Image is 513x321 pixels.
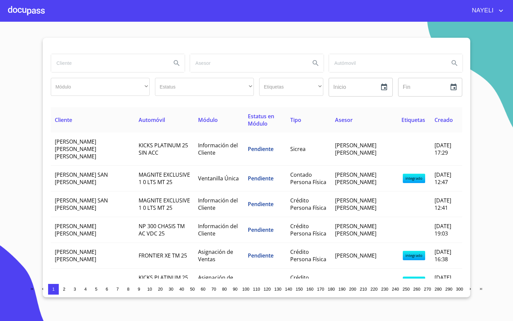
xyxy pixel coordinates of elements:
[335,222,376,237] span: [PERSON_NAME] [PERSON_NAME]
[55,248,96,263] span: [PERSON_NAME] [PERSON_NAME]
[52,287,54,292] span: 1
[147,287,152,292] span: 10
[155,78,254,96] div: ​
[435,287,442,292] span: 280
[444,284,454,295] button: 290
[369,284,379,295] button: 220
[253,287,260,292] span: 110
[467,5,497,16] span: NAYELI
[392,287,399,292] span: 240
[326,284,337,295] button: 180
[106,287,108,292] span: 6
[379,284,390,295] button: 230
[294,284,305,295] button: 150
[222,287,227,292] span: 80
[240,284,251,295] button: 100
[155,284,166,295] button: 20
[208,284,219,295] button: 70
[248,175,274,182] span: Pendiente
[138,287,140,292] span: 9
[230,284,240,295] button: 90
[211,287,216,292] span: 70
[335,142,376,156] span: [PERSON_NAME] [PERSON_NAME]
[139,197,190,211] span: MAGNITE EXCLUSIVE 1 0 LTS MT 25
[251,284,262,295] button: 110
[328,287,335,292] span: 180
[169,55,185,71] button: Search
[337,284,347,295] button: 190
[290,171,326,186] span: Contado Persona Física
[435,142,451,156] span: [DATE] 17:29
[248,252,274,259] span: Pendiente
[169,287,173,292] span: 30
[358,284,369,295] button: 210
[435,197,451,211] span: [DATE] 12:41
[305,284,315,295] button: 160
[144,284,155,295] button: 10
[73,287,76,292] span: 3
[55,197,108,211] span: [PERSON_NAME] SAN [PERSON_NAME]
[198,284,208,295] button: 60
[198,197,238,211] span: Información del Cliente
[48,284,59,295] button: 1
[179,287,184,292] span: 40
[296,287,303,292] span: 150
[95,287,97,292] span: 5
[401,116,425,124] span: Etiquetas
[59,284,69,295] button: 2
[190,287,195,292] span: 50
[127,287,129,292] span: 8
[198,222,238,237] span: Información del Cliente
[335,116,353,124] span: Asesor
[435,171,451,186] span: [DATE] 12:47
[381,287,388,292] span: 230
[166,284,176,295] button: 30
[84,287,87,292] span: 4
[139,274,188,289] span: KICKS PLATINUM 25 SIN ACC
[435,222,451,237] span: [DATE] 19:03
[422,284,433,295] button: 270
[198,116,218,124] span: Módulo
[158,287,163,292] span: 20
[411,284,422,295] button: 260
[134,284,144,295] button: 9
[424,287,431,292] span: 270
[435,116,453,124] span: Creado
[467,5,505,16] button: account of current user
[274,287,281,292] span: 130
[445,287,452,292] span: 290
[347,284,358,295] button: 200
[63,287,65,292] span: 2
[139,252,187,259] span: FRONTIER XE TM 25
[233,287,237,292] span: 90
[80,284,91,295] button: 4
[176,284,187,295] button: 40
[290,274,326,289] span: Crédito Persona Física
[259,78,323,96] div: ​
[112,284,123,295] button: 7
[402,287,409,292] span: 250
[329,54,444,72] input: search
[55,138,96,160] span: [PERSON_NAME] [PERSON_NAME] [PERSON_NAME]
[335,197,376,211] span: [PERSON_NAME] [PERSON_NAME]
[290,145,306,153] span: Sicrea
[123,284,134,295] button: 8
[264,287,271,292] span: 120
[447,55,463,71] button: Search
[55,116,72,124] span: Cliente
[139,116,165,124] span: Automóvil
[116,287,119,292] span: 7
[435,248,451,263] span: [DATE] 16:38
[55,171,108,186] span: [PERSON_NAME] SAN [PERSON_NAME]
[285,287,292,292] span: 140
[283,284,294,295] button: 140
[55,222,96,237] span: [PERSON_NAME] [PERSON_NAME]
[198,175,239,182] span: Ventanilla Única
[198,274,233,289] span: Asignación de Ventas
[433,284,444,295] button: 280
[290,197,326,211] span: Crédito Persona Física
[306,287,313,292] span: 160
[335,252,376,259] span: [PERSON_NAME]
[248,278,274,285] span: Pendiente
[190,54,305,72] input: search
